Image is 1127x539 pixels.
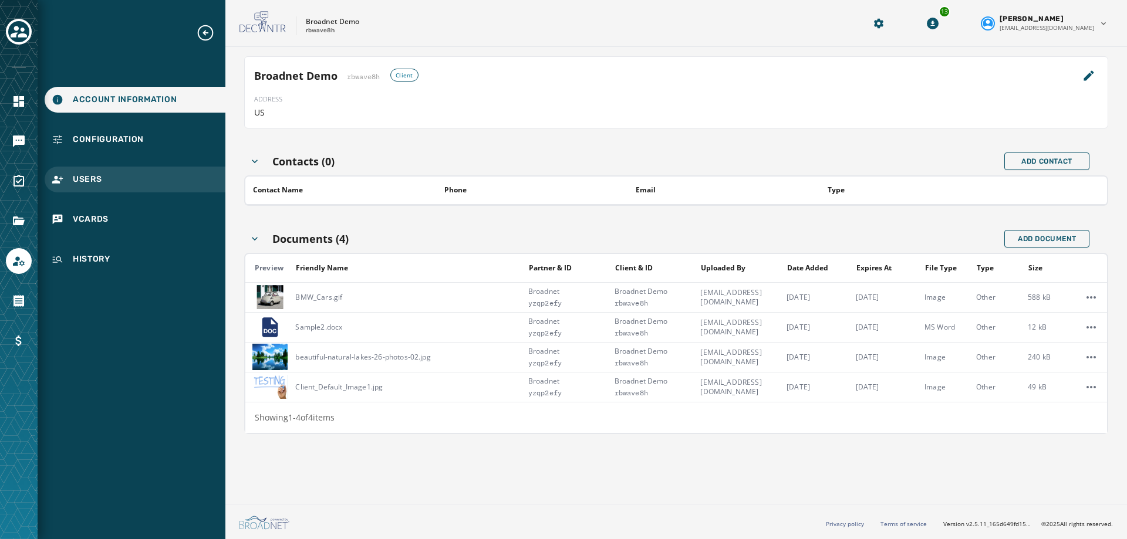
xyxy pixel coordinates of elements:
a: Navigate to vCards [45,206,225,232]
a: Navigate to Orders [6,288,32,314]
span: Broadnet [528,377,607,386]
span: Configuration [73,134,144,145]
span: rbwave8h [615,388,693,398]
img: beautiful-natural-lakes-26-photos-02.jpg [252,343,288,371]
button: Add Contact [1004,152,1089,170]
button: User settings [976,9,1113,37]
span: History [73,253,110,265]
button: Sort by [object Object] [782,259,833,277]
a: Navigate to Account [6,248,32,274]
a: Navigate to Messaging [6,128,32,154]
td: 49 kB [1021,372,1072,402]
span: Broadnet [528,287,607,296]
span: © 2025 All rights reserved. [1041,520,1113,528]
td: [DATE] [849,282,917,312]
span: yzqp2efy [528,328,607,338]
button: Sort by [object Object] [852,259,896,277]
span: rbwave8h [615,328,693,338]
p: rbwave8h [306,26,335,35]
button: Download Menu [922,13,943,34]
span: vCards [73,213,109,225]
span: rbwave8h [347,72,380,82]
span: Broadnet Demo [615,287,693,296]
a: Privacy policy [826,520,864,528]
span: Showing 1 - 4 of 4 items [255,412,335,423]
span: rbwave8h [615,358,693,368]
span: Broadnet [528,317,607,326]
a: Navigate to Users [45,167,225,192]
span: Other [976,352,1020,362]
button: Sort by [object Object] [631,181,660,199]
div: Client [390,69,419,82]
td: [DATE] [780,282,848,312]
span: image [924,352,969,362]
span: yzqp2efy [528,299,607,308]
span: Broadnet Demo [615,347,693,356]
a: Navigate to Home [6,89,32,114]
td: beautiful-natural-lakes-26-photos-02.jpg [288,342,521,372]
span: Broadnet Demo [615,317,693,326]
a: Navigate to Surveys [6,168,32,194]
button: Sort by [object Object] [1024,259,1047,277]
button: Sort by [object Object] [823,181,849,199]
span: v2.5.11_165d649fd1592c218755210ebffa1e5a55c3084e [966,520,1032,528]
span: US [254,107,265,118]
td: 240 kB [1021,342,1072,372]
button: Sort by [object Object] [972,259,998,277]
button: BMW_Cars.gif document actions menu [1079,286,1103,309]
span: [EMAIL_ADDRESS][DOMAIN_NAME] [1000,23,1094,32]
button: Sort by [object Object] [610,259,657,277]
div: Preview [255,263,288,273]
div: 13 [939,6,950,18]
span: [PERSON_NAME] [1000,14,1064,23]
button: Manage global settings [868,13,889,34]
span: Other [976,323,1020,332]
span: Broadnet [528,347,607,356]
button: Sort by [object Object] [524,259,576,277]
img: BMW_Cars.gif [252,283,288,311]
span: Broadnet Demo [615,377,693,386]
span: MS Word [924,323,969,332]
span: Other [976,382,1020,392]
td: Client_Default_Image1.jpg [288,372,521,402]
span: rbwave8h [615,299,693,308]
td: [DATE] [780,342,848,372]
p: Broadnet Demo [306,17,359,26]
td: Sample2.docx [288,312,521,342]
button: beautiful-natural-lakes-26-photos-02.jpg document actions menu [1079,345,1103,369]
td: [DATE] [849,372,917,402]
button: Add Document [1004,230,1089,248]
button: Client_Default_Image1.jpg document actions menu [1079,375,1103,399]
button: Edit Partner Details [1079,66,1098,85]
button: Sort by [object Object] [440,181,471,199]
span: ADDRESS [254,94,282,104]
td: [DATE] [849,342,917,372]
a: Navigate to Configuration [45,127,225,152]
button: Toggle account select drawer [6,19,32,45]
a: Navigate to History [45,246,225,272]
span: yzqp2efy [528,358,607,368]
td: [DATE] [849,312,917,342]
button: Sort by [object Object] [248,181,308,199]
h4: Broadnet Demo [254,67,338,84]
a: Navigate to Billing [6,328,32,354]
span: Add Contact [1021,157,1072,166]
td: [EMAIL_ADDRESS][DOMAIN_NAME] [693,282,780,312]
td: [DATE] [780,312,848,342]
button: Sort by [object Object] [291,259,353,277]
span: Account Information [73,94,177,106]
span: yzqp2efy [528,388,607,398]
span: Add Document [1018,234,1076,243]
span: Version [943,520,1032,528]
h4: Contacts (0) [272,153,335,170]
span: Other [976,293,1020,302]
button: Expand sub nav menu [196,23,224,42]
td: [EMAIL_ADDRESS][DOMAIN_NAME] [693,372,780,402]
a: Terms of service [880,520,927,528]
td: 588 kB [1021,282,1072,312]
h4: Documents (4) [272,230,349,247]
td: BMW_Cars.gif [288,282,521,312]
span: image [924,293,969,302]
td: [EMAIL_ADDRESS][DOMAIN_NAME] [693,342,780,372]
span: image [924,382,969,392]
